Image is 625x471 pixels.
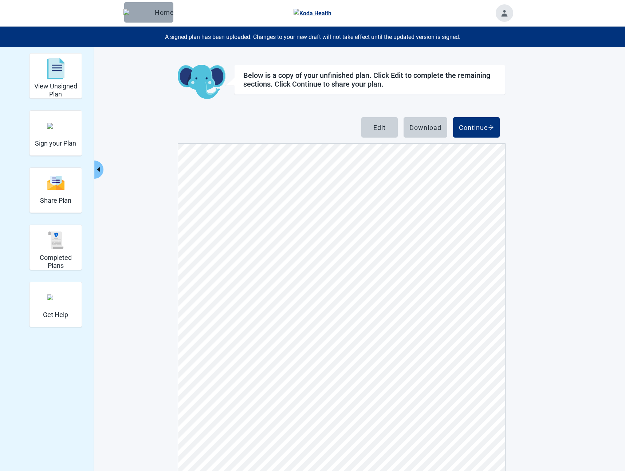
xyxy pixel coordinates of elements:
h2: Completed Plans [32,254,79,269]
div: Edit [373,124,386,131]
button: Toggle account menu [496,4,513,22]
div: Get Help [29,282,82,327]
div: View Unsigned Plan [29,53,82,99]
button: Continue arrow-right [453,117,500,138]
img: make_plan_official.svg [47,123,64,129]
img: svg%3e [47,175,64,191]
img: Elephant [123,9,152,16]
div: Continue [459,124,494,131]
span: arrow-right [488,124,494,130]
button: ElephantHome [124,2,173,23]
h2: Share Plan [40,197,71,205]
h2: View Unsigned Plan [32,82,79,98]
div: Home [130,9,168,16]
div: Sign your Plan [29,110,82,156]
button: Download [404,117,447,138]
span: caret-left [95,166,102,173]
img: person-question.svg [47,294,64,300]
button: Collapse menu [94,161,103,179]
h2: Sign your Plan [35,139,76,147]
div: Share Plan [29,167,82,213]
h2: Get Help [43,311,68,319]
img: svg%3e [47,58,64,80]
div: Download [409,124,441,131]
h1: Below is a copy of your unfinished plan. Click Edit to complete the remaining sections. Click Con... [243,71,496,88]
img: svg%3e [47,231,64,249]
img: Koda Health [294,9,331,18]
div: Completed Plans [29,225,82,270]
img: Koda Elephant [178,65,225,100]
button: Edit [361,117,398,138]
